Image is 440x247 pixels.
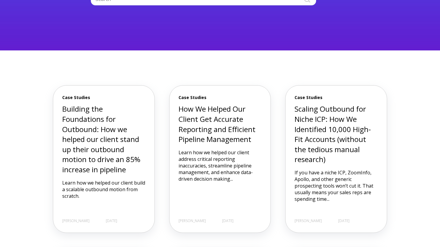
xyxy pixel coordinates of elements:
[62,218,90,224] span: [PERSON_NAME]
[62,95,145,101] span: Case Studies
[295,95,378,101] span: Case Studies
[338,218,350,224] span: [DATE]
[295,169,378,202] p: If you have a niche ICP, ZoomInfo, Apollo, and other generic prospecting tools won’t cut it. That...
[179,218,206,224] span: [PERSON_NAME]
[62,179,145,199] p: Learn how we helped our client build a scalable outbound motion from scratch.
[179,149,262,182] p: Learn how we helped our client address critical reporting inaccuracies, streamline pipeline manag...
[295,104,371,164] a: Scaling Outbound for Niche ICP: How We Identified 10,000 High-Fit Accounts (without the tedious m...
[295,218,322,224] span: [PERSON_NAME]
[62,104,140,174] a: Building the Foundations for Outbound: How we helped our client stand up their outbound motion to...
[179,95,262,101] span: Case Studies
[179,104,255,144] a: How We Helped Our Client Get Accurate Reporting and Efficient Pipeline Management
[222,218,234,224] span: [DATE]
[106,218,117,224] span: [DATE]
